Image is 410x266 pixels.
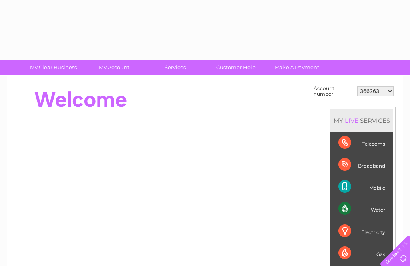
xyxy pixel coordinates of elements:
div: Telecoms [338,132,385,154]
a: My Account [81,60,147,75]
a: Make A Payment [264,60,330,75]
div: MY SERVICES [330,109,393,132]
div: Gas [338,242,385,264]
div: Water [338,198,385,220]
td: Account number [312,84,355,99]
div: LIVE [343,117,360,124]
div: Electricity [338,220,385,242]
a: Services [142,60,208,75]
a: My Clear Business [20,60,86,75]
div: Broadband [338,154,385,176]
a: Customer Help [203,60,269,75]
div: Mobile [338,176,385,198]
